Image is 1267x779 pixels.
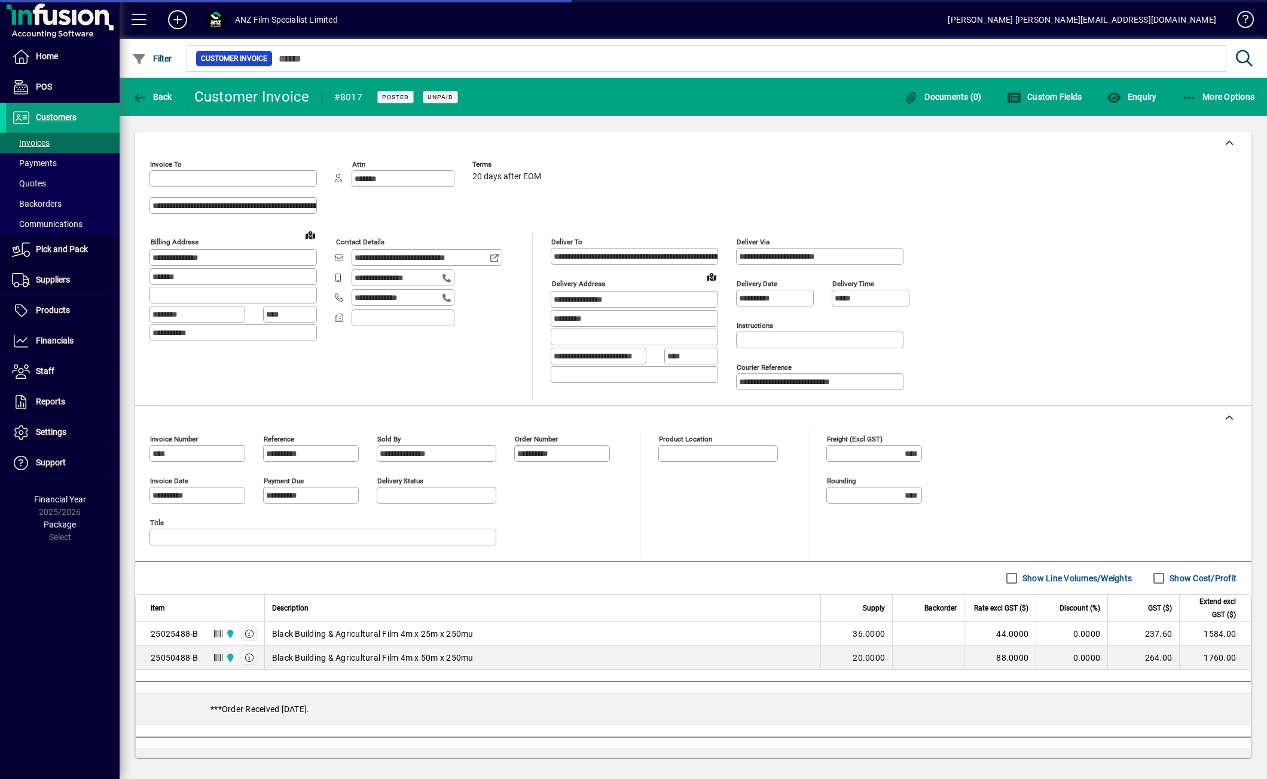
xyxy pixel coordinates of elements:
span: Black Building & Agricultural Film 4m x 50m x 250mu [272,652,474,664]
button: Back [129,86,175,108]
mat-label: Sold by [377,435,401,443]
div: 44.0000 [972,628,1028,640]
a: Suppliers [6,265,120,295]
a: Settings [6,418,120,447]
mat-label: Delivery status [377,477,423,485]
span: AKL Warehouse [222,627,236,640]
span: Extend excl GST ($) [1187,595,1236,621]
button: Enquiry [1104,86,1159,108]
mat-label: Invoice date [150,477,188,485]
span: Backorders [12,199,62,208]
td: 1584.00 [1179,622,1251,646]
a: Knowledge Base [1228,2,1252,41]
span: 36.0000 [853,628,885,640]
mat-label: Attn [352,160,365,168]
mat-label: Reference [264,435,294,443]
td: 264.00 [1107,646,1179,670]
span: Suppliers [36,275,70,284]
label: Show Line Volumes/Weights [1020,572,1132,584]
a: Payments [6,153,120,173]
span: 20 days after EOM [472,172,541,182]
span: Financials [36,336,74,345]
span: Customers [36,112,77,122]
a: Communications [6,214,120,234]
a: Reports [6,387,120,417]
span: Communications [12,219,83,229]
span: Customer Invoice [201,53,267,65]
div: Customer Invoice [194,87,310,106]
a: View on map [301,225,320,244]
a: Home [6,42,120,72]
span: Support [36,458,66,467]
span: Filter [132,54,172,63]
span: Terms [472,161,544,168]
span: Quotes [12,179,46,188]
div: 25025488-B [151,628,199,640]
mat-label: Invoice number [150,435,198,443]
span: 20.0000 [853,652,885,664]
span: Back [132,92,172,102]
span: GST ($) [1148,602,1172,615]
span: POS [36,82,52,91]
span: Custom Fields [1007,92,1082,102]
a: Invoices [6,133,120,153]
a: View on map [702,267,721,286]
mat-label: Courier Reference [737,363,792,372]
span: Invoices [12,138,50,148]
mat-label: Payment due [264,477,304,485]
mat-label: Delivery date [737,280,777,288]
td: 1760.00 [1179,646,1251,670]
a: Staff [6,357,120,387]
span: Package [44,520,76,529]
span: Home [36,51,58,61]
button: More Options [1179,86,1258,108]
span: Documents (0) [904,92,982,102]
span: Item [151,602,165,615]
mat-label: Deliver To [551,238,582,246]
label: Show Cost/Profit [1167,572,1237,584]
a: Pick and Pack [6,235,120,265]
span: Products [36,305,70,315]
button: Add [158,9,197,30]
td: 0.0000 [1036,622,1107,646]
td: 0.0000 [1036,646,1107,670]
span: Posted [382,93,409,101]
mat-label: Freight (excl GST) [827,435,883,443]
span: Unpaid [428,93,453,101]
span: Discount (%) [1060,602,1100,615]
span: Pick and Pack [36,244,88,254]
div: ANZ Film Specialist Limited [235,10,338,29]
span: Rate excl GST ($) [974,602,1028,615]
a: Financials [6,326,120,356]
a: Quotes [6,173,120,194]
span: Reports [36,397,65,406]
span: Settings [36,427,66,437]
span: Description [272,602,309,615]
button: Profile [197,9,235,30]
mat-label: Rounding [827,477,856,485]
span: Backorder [924,602,957,615]
mat-label: Invoice To [150,160,182,168]
td: 237.60 [1107,622,1179,646]
div: 25050488-B [151,652,199,664]
a: Products [6,296,120,326]
div: #8017 [334,88,362,107]
div: 88.0000 [972,652,1028,664]
mat-label: Delivery time [832,280,874,288]
button: Documents (0) [901,86,985,108]
a: Support [6,448,120,478]
span: AKL Warehouse [222,651,236,664]
mat-label: Instructions [737,321,773,330]
span: Black Building & Agricultural Film 4m x 25m x 250mu [272,628,474,640]
a: POS [6,72,120,102]
button: Custom Fields [1004,86,1085,108]
span: Enquiry [1107,92,1156,102]
mat-label: Order number [515,435,558,443]
app-page-header-button: Back [120,86,185,108]
div: [PERSON_NAME] [PERSON_NAME][EMAIL_ADDRESS][DOMAIN_NAME] [948,10,1216,29]
button: Filter [129,48,175,69]
mat-label: Product location [659,435,712,443]
span: Staff [36,366,54,376]
span: Payments [12,158,57,168]
span: More Options [1182,92,1255,102]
